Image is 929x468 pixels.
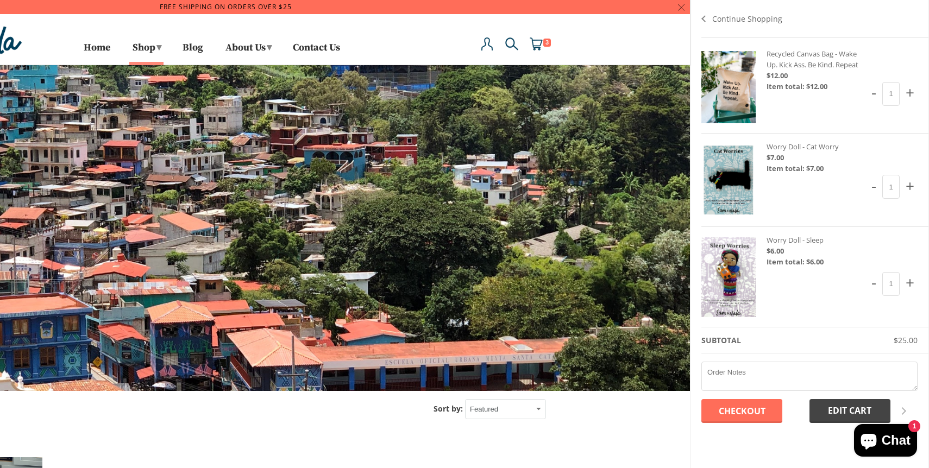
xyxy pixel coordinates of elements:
span: - [868,79,880,106]
span: + [902,79,918,106]
span: $6.00 [767,246,784,256]
span: $12.00 [806,81,827,91]
span: $12.00 [767,71,788,80]
span: + [902,172,918,199]
div: Recycled Canvas Bag - Wake Up. Kick Ass. Be Kind. Repeat [767,48,859,92]
a: Edit Cart [809,399,890,423]
strong: Item total: [767,81,805,91]
strong: Subtotal [701,335,741,345]
img: Recycled Canvas Bag - Wake Up. Kick Ass. Be Kind. Repeat [701,51,756,123]
span: $7.00 [767,153,784,162]
a: Recycled Canvas Bag - Wake Up. Kick Ass. Be Kind. Repeat Recycled Canvas Bag - Wake Up. Kick Ass.... [691,41,928,134]
span: - [868,269,880,296]
inbox-online-store-chat: Shopify online store chat [851,424,920,459]
span: + [902,269,918,296]
span: - [868,172,880,199]
img: Worry Doll - Cat Worry [701,144,756,217]
div: Worry Doll - Sleep [767,235,824,267]
span: $6.00 [806,257,824,267]
strong: Item total: [767,257,805,267]
strong: Item total: [767,163,805,173]
span: $7.00 [806,163,824,173]
div: Worry Doll - Cat Worry [767,141,839,174]
a: Subtotal [691,327,928,353]
span: $25.00 [894,335,918,345]
a: Worry Doll - Cat Worry Worry Doll - Cat Worry $7.00 Item total: $7.00 [691,134,928,227]
img: Worry Doll - Sleep [701,237,756,317]
a: Worry Doll - Sleep Worry Doll - Sleep $6.00 Item total: $6.00 [691,227,928,327]
input: Checkout [701,399,782,423]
